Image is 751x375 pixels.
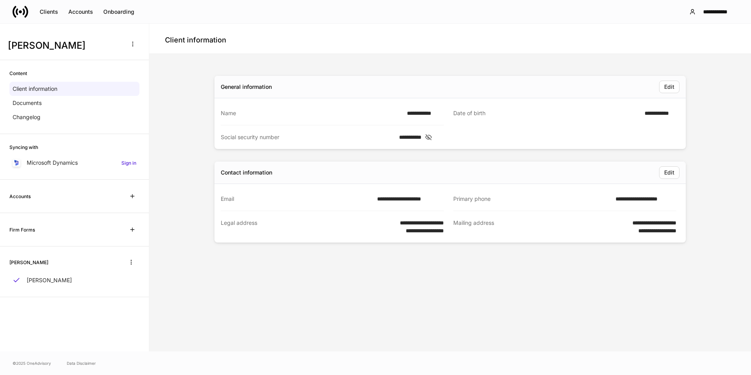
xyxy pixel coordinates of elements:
h6: [PERSON_NAME] [9,259,48,266]
div: Mailing address [453,219,610,235]
div: Legal address [221,219,378,235]
a: Changelog [9,110,139,124]
div: Edit [664,170,674,175]
p: Microsoft Dynamics [27,159,78,167]
div: Clients [40,9,58,15]
div: Email [221,195,372,203]
div: Social security number [221,133,394,141]
div: Primary phone [453,195,611,203]
h6: Syncing with [9,143,38,151]
button: Accounts [63,6,98,18]
button: Edit [659,81,680,93]
button: Clients [35,6,63,18]
h6: Accounts [9,193,31,200]
div: Onboarding [103,9,134,15]
a: Microsoft DynamicsSign in [9,156,139,170]
p: Changelog [13,113,40,121]
p: [PERSON_NAME] [27,276,72,284]
h3: [PERSON_NAME] [8,39,121,52]
div: General information [221,83,272,91]
button: Onboarding [98,6,139,18]
h6: Sign in [121,159,136,167]
a: Client information [9,82,139,96]
p: Client information [13,85,57,93]
h4: Client information [165,35,226,45]
div: Date of birth [453,109,640,118]
div: Edit [664,84,674,90]
div: Contact information [221,169,272,176]
h6: Firm Forms [9,226,35,233]
img: sIOyOZvWb5kUEAwh5D03bPzsWHrUXBSdsWHDhg8Ma8+nBQBvlija69eFAv+snJUCyn8AqO+ElBnIpgMAAAAASUVORK5CYII= [13,160,20,166]
span: © 2025 OneAdvisory [13,360,51,366]
a: [PERSON_NAME] [9,273,139,287]
button: Edit [659,166,680,179]
a: Documents [9,96,139,110]
a: Data Disclaimer [67,360,96,366]
div: Name [221,109,402,117]
p: Documents [13,99,42,107]
h6: Content [9,70,27,77]
div: Accounts [68,9,93,15]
